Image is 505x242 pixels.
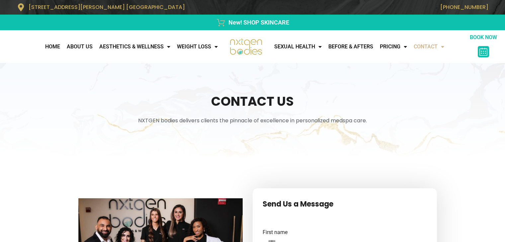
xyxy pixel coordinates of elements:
[263,198,427,210] h2: Send Us a Message
[29,3,185,11] span: [STREET_ADDRESS][PERSON_NAME] [GEOGRAPHIC_DATA]
[271,40,325,53] a: Sexual Health
[174,40,221,53] a: WEIGHT LOSS
[14,117,492,125] p: NXTGEN bodies delivers clients the pinnacle of excellence in personalized medspa care.
[469,33,498,41] p: BOOK NOW
[263,230,288,235] label: First name
[96,40,174,53] a: AESTHETICS & WELLNESS
[3,40,221,53] nav: Menu
[256,4,488,10] p: [PHONE_NUMBER]
[42,40,63,53] a: Home
[17,18,488,27] a: New! SHOP SKINCARE
[63,40,96,53] a: About Us
[14,92,492,110] h1: contact us
[325,40,377,53] a: Before & Afters
[410,40,448,53] a: CONTACT
[227,18,289,27] span: New! SHOP SKINCARE
[377,40,410,53] a: Pricing
[271,40,469,53] nav: Menu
